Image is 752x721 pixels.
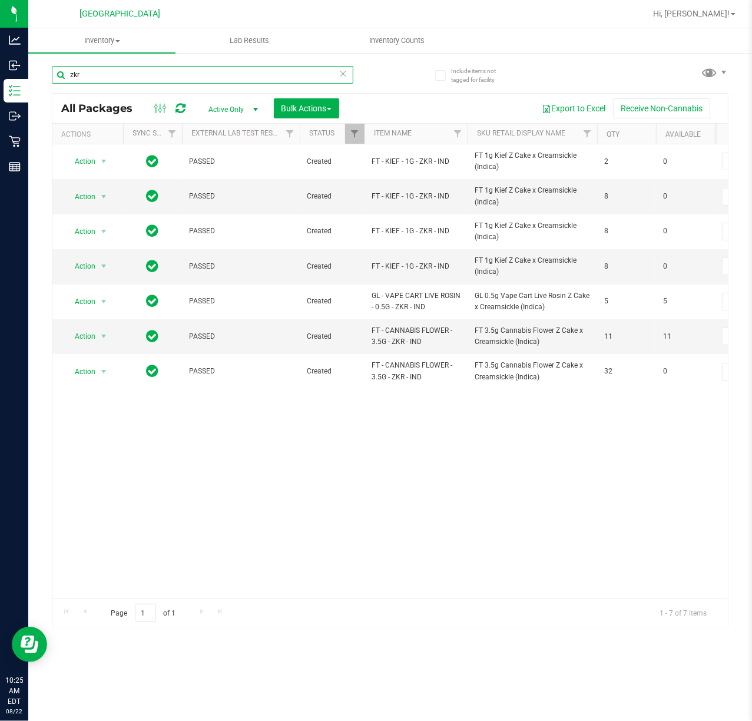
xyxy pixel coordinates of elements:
[663,191,708,202] span: 0
[9,59,21,71] inline-svg: Inbound
[451,67,510,84] span: Include items not tagged for facility
[663,261,708,272] span: 0
[274,98,339,118] button: Bulk Actions
[147,293,159,309] span: In Sync
[372,360,461,382] span: FT - CANNABIS FLOWER - 3.5G - ZKR - IND
[578,124,597,144] a: Filter
[28,28,175,53] a: Inventory
[604,156,649,167] span: 2
[374,129,412,137] a: Item Name
[189,191,293,202] span: PASSED
[97,153,111,170] span: select
[604,331,649,342] span: 11
[475,255,590,277] span: FT 1g Kief Z Cake x Creamsickle (Indica)
[52,66,353,84] input: Search Package ID, Item Name, SKU, Lot or Part Number...
[147,223,159,239] span: In Sync
[147,363,159,379] span: In Sync
[97,293,111,310] span: select
[97,258,111,274] span: select
[97,363,111,380] span: select
[281,104,332,113] span: Bulk Actions
[604,226,649,237] span: 8
[189,261,293,272] span: PASSED
[9,161,21,173] inline-svg: Reports
[307,366,357,377] span: Created
[653,9,730,18] span: Hi, [PERSON_NAME]!
[64,363,96,380] span: Action
[147,328,159,345] span: In Sync
[604,191,649,202] span: 8
[64,188,96,205] span: Action
[663,366,708,377] span: 0
[64,153,96,170] span: Action
[64,258,96,274] span: Action
[307,261,357,272] span: Created
[372,325,461,348] span: FT - CANNABIS FLOWER - 3.5G - ZKR - IND
[475,220,590,243] span: FT 1g Kief Z Cake x Creamsickle (Indica)
[97,223,111,240] span: select
[147,258,159,274] span: In Sync
[448,124,468,144] a: Filter
[97,328,111,345] span: select
[135,604,156,622] input: 1
[132,129,178,137] a: Sync Status
[189,366,293,377] span: PASSED
[665,130,701,138] a: Available
[650,604,716,621] span: 1 - 7 of 7 items
[604,366,649,377] span: 32
[323,28,471,53] a: Inventory Counts
[307,191,357,202] span: Created
[345,124,365,144] a: Filter
[604,296,649,307] span: 5
[307,156,357,167] span: Created
[97,188,111,205] span: select
[9,135,21,147] inline-svg: Retail
[307,226,357,237] span: Created
[175,28,323,53] a: Lab Results
[475,185,590,207] span: FT 1g Kief Z Cake x Creamsickle (Indica)
[61,130,118,138] div: Actions
[475,325,590,348] span: FT 3.5g Cannabis Flower Z Cake x Creamsickle (Indica)
[80,9,161,19] span: [GEOGRAPHIC_DATA]
[64,293,96,310] span: Action
[534,98,613,118] button: Export to Excel
[663,331,708,342] span: 11
[613,98,710,118] button: Receive Non-Cannabis
[604,261,649,272] span: 8
[307,296,357,307] span: Created
[61,102,144,115] span: All Packages
[189,296,293,307] span: PASSED
[9,110,21,122] inline-svg: Outbound
[64,223,96,240] span: Action
[475,290,590,313] span: GL 0.5g Vape Cart Live Rosin Z Cake x Creamsickle (Indica)
[12,627,47,662] iframe: Resource center
[189,331,293,342] span: PASSED
[372,290,461,313] span: GL - VAPE CART LIVE ROSIN - 0.5G - ZKR - IND
[475,360,590,382] span: FT 3.5g Cannabis Flower Z Cake x Creamsickle (Indica)
[339,66,347,81] span: Clear
[372,191,461,202] span: FT - KIEF - 1G - ZKR - IND
[28,35,175,46] span: Inventory
[147,153,159,170] span: In Sync
[307,331,357,342] span: Created
[372,156,461,167] span: FT - KIEF - 1G - ZKR - IND
[309,129,334,137] a: Status
[191,129,284,137] a: External Lab Test Result
[663,156,708,167] span: 0
[475,150,590,173] span: FT 1g Kief Z Cake x Creamsickle (Indica)
[147,188,159,204] span: In Sync
[607,130,620,138] a: Qty
[9,34,21,46] inline-svg: Analytics
[9,85,21,97] inline-svg: Inventory
[189,156,293,167] span: PASSED
[101,604,185,622] span: Page of 1
[280,124,300,144] a: Filter
[189,226,293,237] span: PASSED
[372,226,461,237] span: FT - KIEF - 1G - ZKR - IND
[477,129,565,137] a: Sku Retail Display Name
[663,226,708,237] span: 0
[353,35,440,46] span: Inventory Counts
[163,124,182,144] a: Filter
[214,35,285,46] span: Lab Results
[5,707,23,716] p: 08/22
